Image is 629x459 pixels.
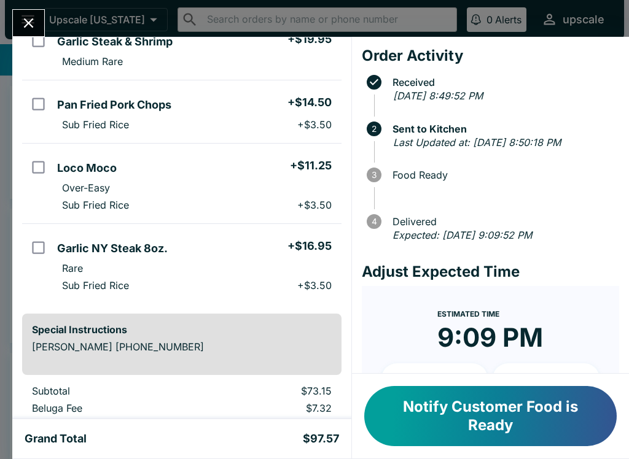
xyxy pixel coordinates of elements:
[62,55,123,67] p: Medium Rare
[32,323,332,336] h6: Special Instructions
[62,199,129,211] p: Sub Fried Rice
[364,386,617,446] button: Notify Customer Food is Ready
[371,217,377,226] text: 4
[287,239,332,253] h5: + $16.95
[25,431,87,446] h5: Grand Total
[381,363,488,394] button: + 10
[372,124,377,134] text: 2
[62,118,129,131] p: Sub Fried Rice
[62,182,110,194] p: Over-Easy
[214,385,331,397] p: $73.15
[32,341,332,353] p: [PERSON_NAME] [PHONE_NUMBER]
[62,262,83,274] p: Rare
[393,90,483,102] em: [DATE] 8:49:52 PM
[214,402,331,414] p: $7.32
[362,263,619,281] h4: Adjust Expected Time
[57,34,173,49] h5: Garlic Steak & Shrimp
[32,402,195,414] p: Beluga Fee
[393,136,561,148] em: Last Updated at: [DATE] 8:50:18 PM
[437,322,543,353] time: 9:09 PM
[303,431,339,446] h5: $97.57
[297,279,332,291] p: + $3.50
[57,241,168,256] h5: Garlic NY Steak 8oz.
[32,385,195,397] p: Subtotal
[386,77,619,88] span: Received
[493,363,600,394] button: + 20
[57,161,117,175] h5: Loco Moco
[386,169,619,180] span: Food Ready
[287,95,332,110] h5: + $14.50
[297,118,332,131] p: + $3.50
[290,158,332,173] h5: + $11.25
[386,123,619,134] span: Sent to Kitchen
[287,32,332,47] h5: + $19.95
[386,216,619,227] span: Delivered
[393,229,532,241] em: Expected: [DATE] 9:09:52 PM
[372,170,377,180] text: 3
[62,279,129,291] p: Sub Fried Rice
[297,199,332,211] p: + $3.50
[437,309,499,318] span: Estimated Time
[13,10,44,36] button: Close
[57,98,171,112] h5: Pan Fried Pork Chops
[362,47,619,65] h4: Order Activity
